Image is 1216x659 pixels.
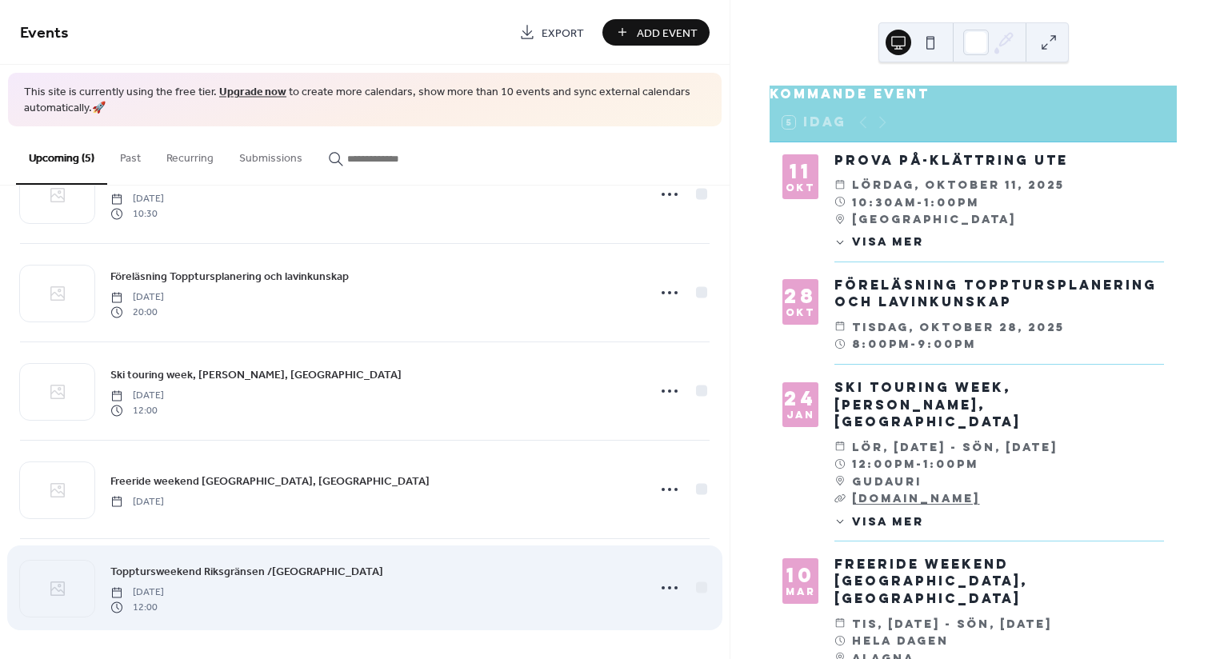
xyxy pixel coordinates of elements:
[110,472,430,490] a: Freeride weekend [GEOGRAPHIC_DATA], [GEOGRAPHIC_DATA]
[852,210,1016,227] span: [GEOGRAPHIC_DATA]
[834,379,1021,429] a: Ski touring week, [PERSON_NAME], [GEOGRAPHIC_DATA]
[110,365,402,384] a: Ski touring week, [PERSON_NAME], [GEOGRAPHIC_DATA]
[834,335,846,352] div: ​
[918,335,976,352] span: 9:00pm
[923,455,978,472] span: 1:00pm
[834,514,846,529] div: ​
[834,514,924,529] button: ​Visa mer
[542,25,584,42] span: Export
[834,210,846,227] div: ​
[110,473,430,489] span: Freeride weekend [GEOGRAPHIC_DATA], [GEOGRAPHIC_DATA]
[834,615,846,632] div: ​
[834,152,1164,170] div: Prova på-klättring ute
[834,194,846,210] div: ​
[852,455,916,472] span: 12:00pm
[834,455,846,472] div: ​
[16,126,107,185] button: Upcoming (5)
[834,556,1164,608] div: Freeride weekend [GEOGRAPHIC_DATA], [GEOGRAPHIC_DATA]
[107,126,154,183] button: Past
[852,176,1065,193] span: lördag, oktober 11, 2025
[852,194,917,210] span: 10:30am
[110,305,164,319] span: 20:00
[834,489,846,506] div: ​
[852,632,949,649] span: Hela dagen
[110,564,383,581] span: Topptursweekend Riksgränsen /[GEOGRAPHIC_DATA]
[637,25,698,42] span: Add Event
[24,85,706,116] span: This site is currently using the free tier. to create more calendars, show more than 10 events an...
[219,82,286,103] a: Upgrade now
[834,473,846,489] div: ​
[917,194,924,210] span: -
[226,126,315,183] button: Submissions
[110,403,164,417] span: 12:00
[852,490,980,505] a: [DOMAIN_NAME]
[852,318,1065,335] span: tisdag, oktober 28, 2025
[784,389,817,408] div: 24
[834,632,846,649] div: ​
[852,615,1052,632] span: tis, [DATE] - sön, [DATE]
[110,269,349,286] span: Föreläsning Topptursplanering och lavinkunskap
[110,600,164,614] span: 12:00
[834,176,846,193] div: ​
[110,494,164,509] span: [DATE]
[834,277,1164,311] div: Föreläsning Topptursplanering och lavinkunskap
[834,234,846,250] div: ​
[852,335,910,352] span: 8:00pm
[834,438,846,455] div: ​
[602,19,710,46] button: Add Event
[110,267,349,286] a: Föreläsning Topptursplanering och lavinkunskap
[924,194,979,210] span: 1:00pm
[110,389,164,403] span: [DATE]
[110,367,402,384] span: Ski touring week, [PERSON_NAME], [GEOGRAPHIC_DATA]
[110,585,164,600] span: [DATE]
[110,192,164,206] span: [DATE]
[784,287,817,306] div: 28
[20,18,69,49] span: Events
[770,86,1177,103] div: Kommande event
[786,308,815,317] div: okt
[110,562,383,581] a: Topptursweekend Riksgränsen /[GEOGRAPHIC_DATA]
[786,183,815,192] div: okt
[834,318,846,335] div: ​
[790,162,812,181] div: 11
[786,587,815,596] div: mar
[852,514,924,529] span: Visa mer
[110,290,164,305] span: [DATE]
[852,473,922,489] span: Gudauri
[834,234,924,250] button: ​Visa mer
[786,566,815,585] div: 10
[154,126,226,183] button: Recurring
[852,234,924,250] span: Visa mer
[507,19,596,46] a: Export
[852,438,1058,455] span: lör, [DATE] - sön, [DATE]
[110,206,164,221] span: 10:30
[786,410,814,419] div: jan
[910,335,918,352] span: -
[916,455,923,472] span: -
